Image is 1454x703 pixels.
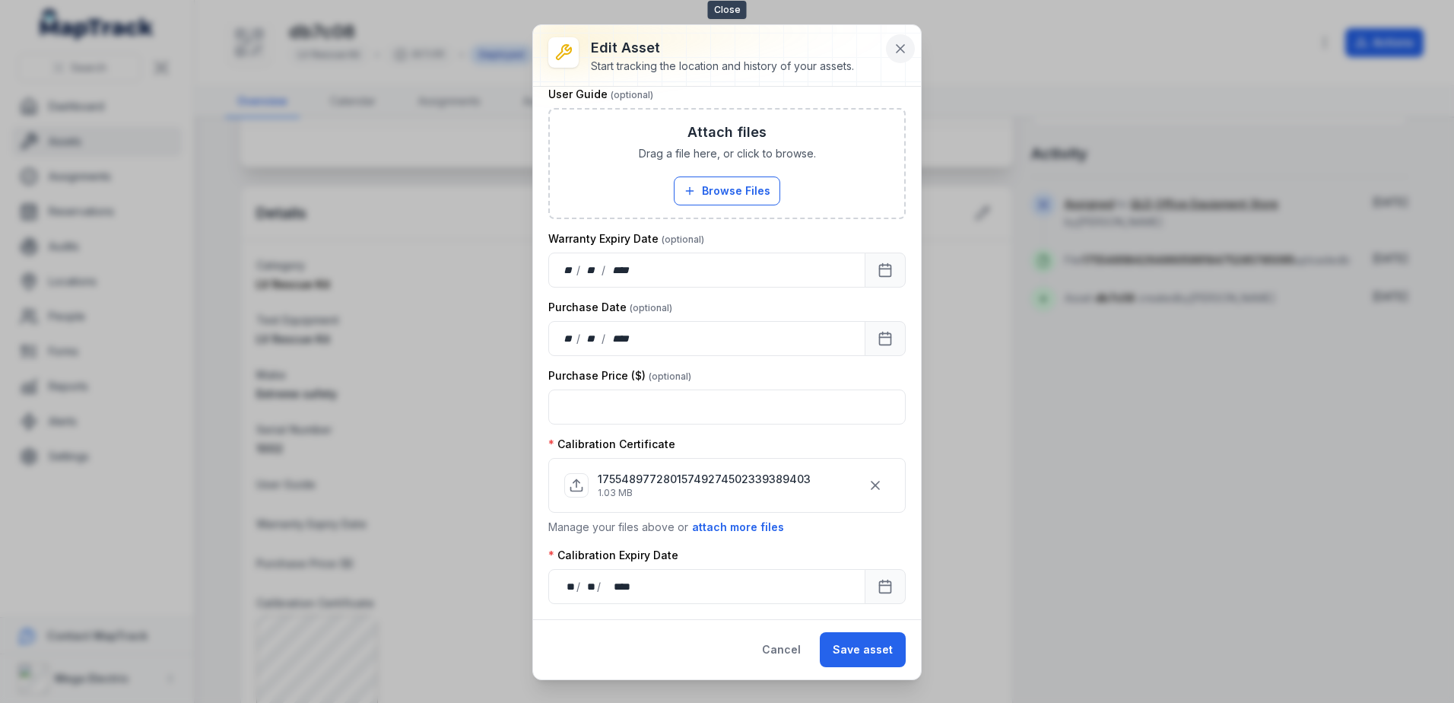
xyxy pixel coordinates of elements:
div: / [602,331,607,346]
div: / [602,262,607,278]
h3: Edit asset [591,37,854,59]
label: Warranty Expiry Date [548,231,704,247]
div: month, [582,579,597,594]
div: month, [582,331,602,346]
label: Calibration Expiry Date [548,548,678,563]
button: attach more files [691,519,785,536]
div: month, [582,262,602,278]
h3: Attach files [687,122,767,143]
div: / [576,331,582,346]
label: Purchase Date [548,300,672,315]
button: Calendar [865,253,906,288]
div: year, [602,579,631,594]
p: 1.03 MB [598,487,811,499]
label: Calibration Certificate [548,437,675,452]
div: day, [561,579,576,594]
div: year, [607,331,635,346]
div: / [576,579,582,594]
button: Save asset [820,632,906,667]
span: Drag a file here, or click to browse. [639,146,816,161]
button: Cancel [749,632,814,667]
p: Manage your files above or [548,519,906,536]
div: day, [561,262,576,278]
div: Start tracking the location and history of your assets. [591,59,854,74]
button: Browse Files [674,177,780,205]
p: 17554897728015749274502339389403 [598,472,811,487]
div: day, [561,331,576,346]
button: Calendar [865,321,906,356]
span: Close [708,1,747,19]
div: / [576,262,582,278]
div: year, [607,262,635,278]
label: User Guide [548,87,653,102]
label: Purchase Price ($) [548,368,691,383]
button: Calendar [865,569,906,604]
div: / [597,579,602,594]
